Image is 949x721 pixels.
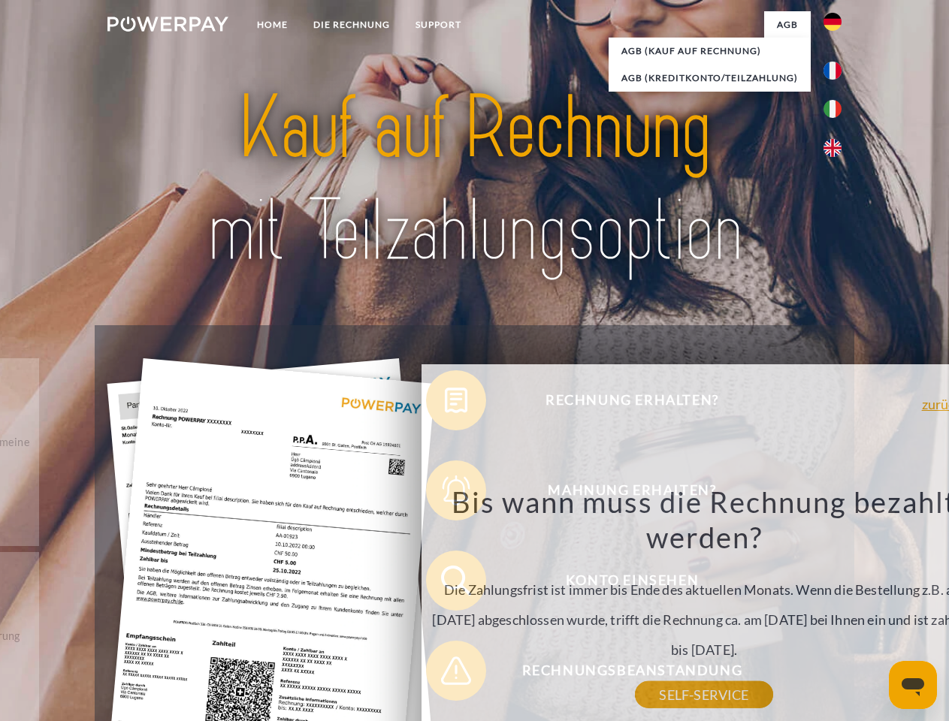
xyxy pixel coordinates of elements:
[764,11,811,38] a: agb
[301,11,403,38] a: DIE RECHNUNG
[635,681,772,708] a: SELF-SERVICE
[144,72,805,288] img: title-powerpay_de.svg
[889,661,937,709] iframe: Schaltfläche zum Öffnen des Messaging-Fensters
[107,17,228,32] img: logo-powerpay-white.svg
[824,139,842,157] img: en
[824,100,842,118] img: it
[403,11,474,38] a: SUPPORT
[609,38,811,65] a: AGB (Kauf auf Rechnung)
[609,65,811,92] a: AGB (Kreditkonto/Teilzahlung)
[244,11,301,38] a: Home
[824,62,842,80] img: fr
[824,13,842,31] img: de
